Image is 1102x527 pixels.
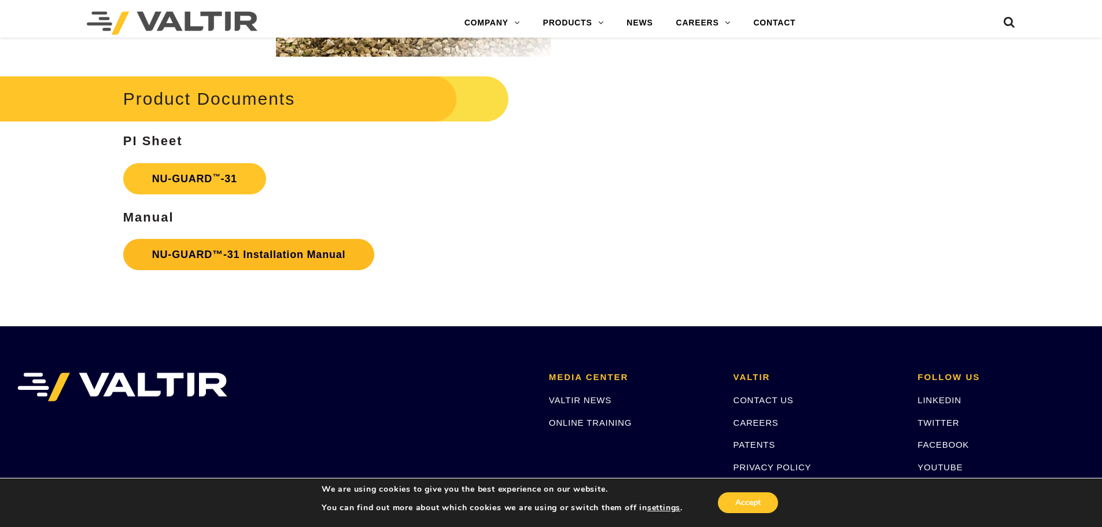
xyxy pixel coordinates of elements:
a: LINKEDIN [917,395,961,405]
a: CAREERS [734,418,779,428]
a: PATENTS [734,440,776,449]
a: COMPANY [453,12,532,35]
a: NEWS [615,12,664,35]
a: VALTIR NEWS [549,395,611,405]
a: CAREERS [665,12,742,35]
p: You can find out more about which cookies we are using or switch them off in . [322,503,683,513]
a: PRIVACY POLICY [734,462,812,472]
img: VALTIR [17,373,227,401]
a: TWITTER [917,418,959,428]
h2: FOLLOW US [917,373,1085,382]
a: NU-GUARD™-31 [123,163,266,194]
h2: VALTIR [734,373,901,382]
a: CONTACT [742,12,807,35]
h2: MEDIA CENTER [549,373,716,382]
button: settings [647,503,680,513]
img: Valtir [87,12,257,35]
sup: ™ [212,172,220,181]
a: ONLINE TRAINING [549,418,632,428]
a: YOUTUBE [917,462,963,472]
button: Accept [718,492,778,513]
a: CONTACT US [734,395,794,405]
strong: Manual [123,210,174,224]
p: We are using cookies to give you the best experience on our website. [322,484,683,495]
strong: PI Sheet [123,134,183,148]
a: FACEBOOK [917,440,969,449]
strong: NU-GUARD -31 [152,173,237,185]
a: PRODUCTS [532,12,616,35]
a: NU-GUARD™-31 Installation Manual [123,239,375,270]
